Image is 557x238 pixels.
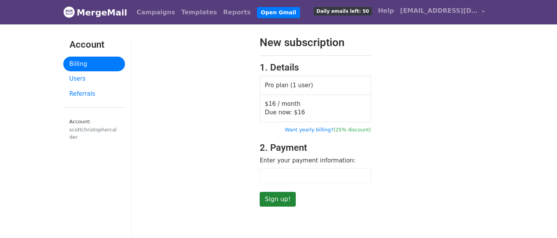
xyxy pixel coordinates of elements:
[260,62,371,73] h3: 1. Details
[260,142,371,153] h3: 2. Payment
[63,71,125,86] a: Users
[518,201,557,238] iframe: Chat Widget
[63,6,75,18] img: MergeMail logo
[178,5,220,20] a: Templates
[314,7,371,16] span: Daily emails left: 50
[260,36,371,49] h2: New subscription
[311,3,375,19] a: Daily emails left: 50
[63,4,127,21] a: MergeMail
[69,39,119,50] h3: Account
[260,156,356,165] label: Enter your payment information:
[400,6,478,16] span: [EMAIL_ADDRESS][DOMAIN_NAME]
[69,126,119,141] div: scottchristophercalder
[69,119,119,141] small: Account:
[397,3,488,21] a: [EMAIL_ADDRESS][DOMAIN_NAME]
[285,127,371,133] a: Want yearly billing?(25% discount)
[220,5,254,20] a: Reports
[333,127,371,133] span: (25% discount)
[265,109,305,116] span: Due now: $
[260,76,371,95] td: Pro plan (1 user)
[63,57,125,72] a: Billing
[63,86,125,102] a: Referrals
[257,7,300,18] a: Open Gmail
[375,3,397,19] a: Help
[134,5,178,20] a: Campaigns
[260,95,371,122] td: $16 / month
[264,172,367,179] iframe: Secure card payment input frame
[260,192,296,207] input: Sign up!
[298,109,305,116] span: 16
